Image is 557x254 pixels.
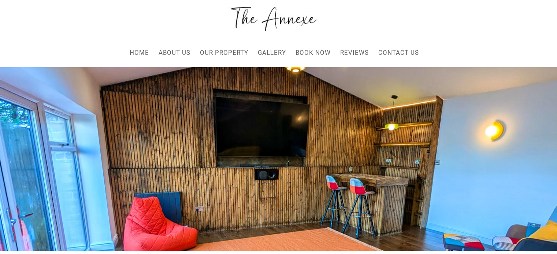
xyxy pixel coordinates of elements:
[159,49,190,56] a: About Us
[200,49,248,56] a: Our Property
[229,2,320,35] img: Claycott
[130,49,149,56] a: Home
[340,49,369,56] a: Reviews
[296,49,331,56] a: Book Now
[378,49,419,56] a: Contact Us
[258,49,286,56] a: Gallery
